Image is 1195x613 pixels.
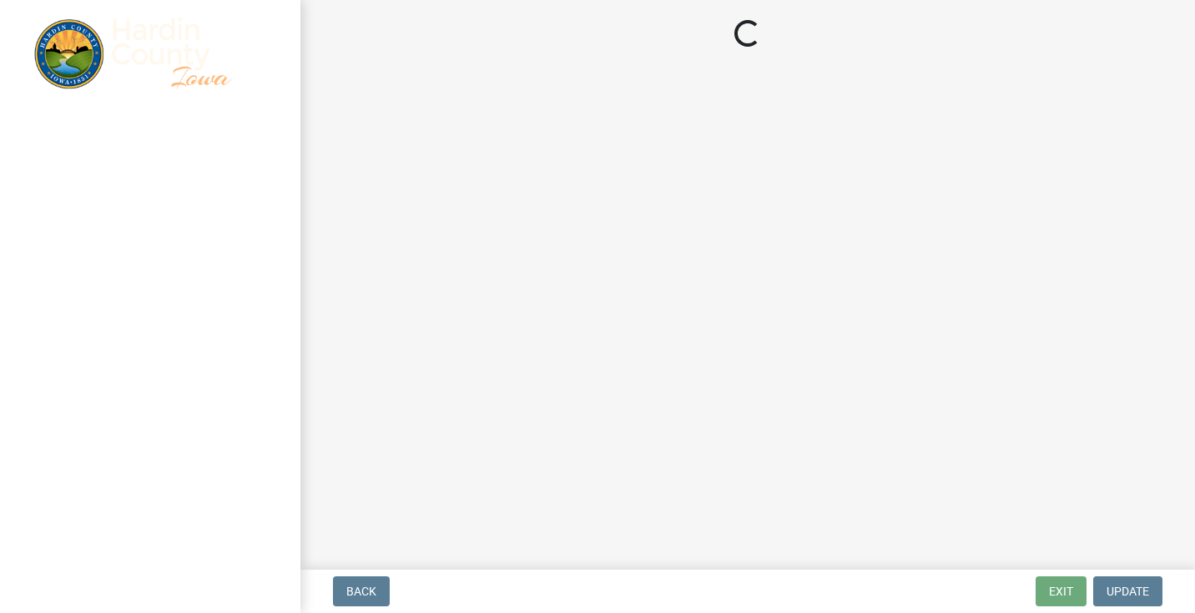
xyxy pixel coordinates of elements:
[1107,585,1149,598] span: Update
[346,585,376,598] span: Back
[333,576,390,606] button: Back
[1093,576,1162,606] button: Update
[1036,576,1087,606] button: Exit
[33,18,274,89] img: Hardin County, Iowa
